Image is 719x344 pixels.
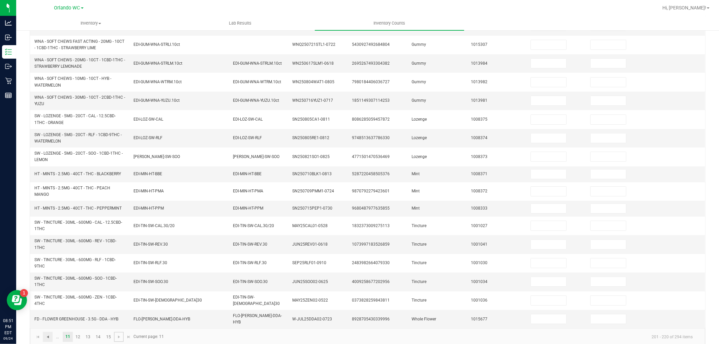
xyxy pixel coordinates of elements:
[352,61,390,66] span: 2695267493304382
[352,117,390,122] span: 8086285059457872
[233,206,263,211] span: EDI-MIN-HT-PPM
[233,242,267,247] span: EDI-TIN-SW-REV.30
[134,80,182,84] span: EDI-GUM-WNA-WTRM.10ct
[34,295,117,306] span: SW - TINCTURE - 30ML - 600MG - ZEN - 1CBD-4THC
[34,171,121,176] span: HT - MINTS - 2.5MG - 40CT - THC - BLACKBERRY
[352,242,390,247] span: 1073997183526859
[293,279,328,284] span: JUN25SOO02-0625
[352,206,390,211] span: 9680487977635855
[233,80,281,84] span: EDI-GUM-WNA-WTRM.10ct
[5,34,12,41] inline-svg: Inbound
[3,318,13,336] p: 08:51 PM EDT
[412,61,426,66] span: Gummy
[471,154,487,159] span: 1008373
[365,20,415,26] span: Inventory Counts
[662,5,706,10] span: Hi, [PERSON_NAME]!
[114,332,124,342] a: Go to the next page
[412,298,426,303] span: Tincture
[233,61,282,66] span: EDI-GUM-WNA-STRLM.10ct
[134,189,164,193] span: EDI-MIN-HT-PMA
[124,332,133,342] a: Go to the last page
[5,49,12,55] inline-svg: Inventory
[352,154,390,159] span: 4771501470536469
[233,295,280,306] span: EDI-TIN-SW-[DEMOGRAPHIC_DATA]30
[166,16,315,30] a: Lab Results
[134,117,163,122] span: EDI-LOZ-SW-CAL
[93,332,103,342] a: Page 14
[233,223,274,228] span: EDI-TIN-SW-CAL.30/20
[315,16,464,30] a: Inventory Counts
[134,223,175,228] span: EDI-TIN-SW-CAL.30/20
[34,20,124,31] span: WNA - SOFT CHEWS FAST ACTING - 10MG - 10CT - IND - PINEAPPLE COCONUT
[293,80,335,84] span: WN250804WAT1-0805
[471,317,487,321] span: 1015677
[134,154,180,159] span: [PERSON_NAME]-SW-SOO
[293,223,328,228] span: MAY25CAL01-0528
[293,260,327,265] span: SEP25RLF01-0910
[412,98,426,103] span: Gummy
[412,42,426,47] span: Gummy
[412,279,426,284] span: Tincture
[20,289,28,297] iframe: Resource center unread badge
[134,317,190,321] span: FLO-[PERSON_NAME]-DDA-HYB
[233,189,263,193] span: EDI-MIN-HT-PMA
[293,189,334,193] span: SN250709PMM1-0724
[293,298,328,303] span: MAY25ZEN02-0522
[220,20,261,26] span: Lab Results
[233,135,262,140] span: EDI-LOZ-SW-RLF
[293,42,336,47] span: WNQ250721STL1-0722
[34,186,110,197] span: HT - MINTS - 2.5MG - 40CT - THC - PEACH MANGO
[412,154,427,159] span: Lozenge
[471,135,487,140] span: 1008374
[5,20,12,26] inline-svg: Analytics
[412,223,426,228] span: Tincture
[412,80,426,84] span: Gummy
[352,189,390,193] span: 9870792279423601
[471,61,487,66] span: 1013984
[293,154,330,159] span: SN250821SO1-0825
[412,260,426,265] span: Tincture
[412,117,427,122] span: Lozenge
[471,171,487,176] span: 1008371
[352,279,390,284] span: 4009258677202956
[34,58,125,69] span: WNA - SOFT CHEWS - 20MG - 10CT - 1CBD-1THC - STRAWBERRY LEMONADE
[73,332,83,342] a: Page 12
[471,298,487,303] span: 1001036
[471,242,487,247] span: 1001041
[471,223,487,228] span: 1001027
[352,80,390,84] span: 7980184406036727
[293,242,328,247] span: JUN25REV01-0618
[471,98,487,103] span: 1013981
[168,331,698,342] kendo-pager-info: 201 - 220 of 294 items
[134,279,169,284] span: EDI-TIN-SW-SOO.30
[233,313,282,324] span: FLO-[PERSON_NAME]-DDA-HYB
[16,16,166,30] a: Inventory
[352,298,390,303] span: 0373828259843811
[5,63,12,70] inline-svg: Outbound
[352,171,390,176] span: 5287220458505376
[3,336,13,341] p: 09/24
[34,317,118,321] span: FD - FLOWER GREENHOUSE - 3.5G - DDA - HYB
[471,206,487,211] span: 1008333
[7,290,27,310] iframe: Resource center
[134,98,180,103] span: EDI-GUM-WNA-YUZU.10ct
[352,223,390,228] span: 1832373009275113
[293,317,332,321] span: W-JUL25DDA02-0723
[293,206,333,211] span: SN250715PEP1-0730
[116,334,122,340] span: Go to the next page
[34,206,122,211] span: HT - MINTS - 2.5MG - 40CT - THC - PEPPERMINT
[34,276,117,287] span: SW - TINCTURE - 30ML - 600MG - SOO - 1CBD-1THC
[5,92,12,99] inline-svg: Reports
[412,171,420,176] span: Mint
[233,98,279,103] span: EDI-GUM-WNA-YUZU.10ct
[412,206,420,211] span: Mint
[63,332,72,342] a: Page 11
[233,117,263,122] span: EDI-LOZ-SW-CAL
[352,98,390,103] span: 1851149307114253
[34,39,124,50] span: WNA - SOFT CHEWS FAST ACTING - 20MG - 10CT - 1CBD-1THC - STRAWBERRY LIME
[412,135,427,140] span: Lozenge
[412,242,426,247] span: Tincture
[293,171,332,176] span: SN250710BLK1-0813
[103,332,113,342] a: Page 15
[34,132,122,144] span: SW - LOZENGE - 5MG - 20CT - RLF - 1CBD-9THC - WATERMELON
